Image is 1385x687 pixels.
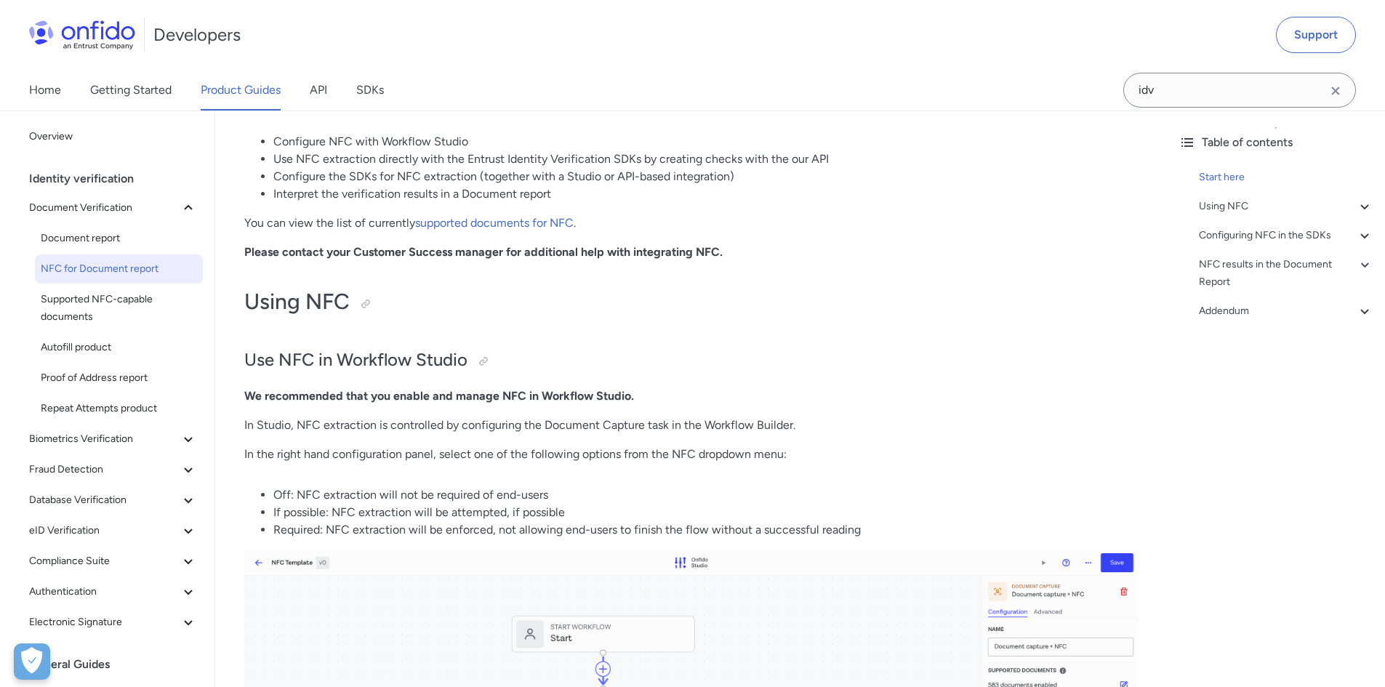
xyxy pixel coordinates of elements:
button: Document Verification [23,193,203,222]
button: Database Verification [23,486,203,515]
li: Configure NFC with Workflow Studio [273,133,1138,150]
h1: Developers [153,23,241,47]
span: NFC for Document report [41,260,197,278]
img: Onfido Logo [29,20,135,49]
button: Compliance Suite [23,547,203,576]
div: Table of contents [1179,134,1373,151]
span: Document report [41,230,197,247]
button: Biometrics Verification [23,425,203,454]
a: API [310,70,327,111]
a: Autofill product [35,333,203,362]
a: Proof of Address report [35,363,203,393]
span: Document Verification [29,199,180,217]
h2: Use NFC in Workflow Studio [244,348,1138,373]
a: Configuring NFC in the SDKs [1199,227,1373,244]
strong: We recommended that you enable and manage NFC in Workflow Studio. [244,389,634,403]
a: Support [1276,17,1356,53]
a: Document report [35,224,203,253]
span: Fraud Detection [29,461,180,478]
input: Onfido search input field [1123,73,1356,108]
a: NFC results in the Document Report [1199,256,1373,291]
span: Authentication [29,583,180,600]
button: Electronic Signature [23,608,203,637]
p: In the right hand configuration panel, select one of the following options from the NFC dropdown ... [244,446,1138,463]
button: eID Verification [23,516,203,545]
a: Repeat Attempts product [35,394,203,423]
li: Required: NFC extraction will be enforced, not allowing end-users to finish the flow without a su... [273,521,1138,539]
span: Supported NFC-capable documents [41,291,197,326]
span: Repeat Attempts product [41,400,197,417]
a: SDKs [356,70,384,111]
span: Electronic Signature [29,614,180,631]
button: Authentication [23,577,203,606]
a: Addendum [1199,302,1373,320]
li: Use NFC extraction directly with the Entrust Identity Verification SDKs by creating checks with t... [273,150,1138,168]
button: Fraud Detection [23,455,203,484]
span: Biometrics Verification [29,430,180,448]
a: Product Guides [201,70,281,111]
span: Proof of Address report [41,369,197,387]
li: Configure the SDKs for NFC extraction (together with a Studio or API-based integration) [273,168,1138,185]
svg: Clear search field button [1327,82,1344,100]
button: Open Preferences [14,643,50,680]
strong: Please contact your Customer Success manager for additional help with integrating NFC. [244,245,723,259]
a: Overview [23,122,203,151]
div: Identity verification [29,164,209,193]
a: Using NFC [1199,198,1373,215]
span: Database Verification [29,491,180,509]
span: Compliance Suite [29,553,180,570]
p: In Studio, NFC extraction is controlled by configuring the Document Capture task in the Workflow ... [244,417,1138,434]
a: Start here [1199,169,1373,186]
div: Cookie Preferences [14,643,50,680]
div: General Guides [29,650,209,679]
a: supported documents for NFC [415,216,574,230]
li: Off: NFC extraction will not be required of end-users [273,486,1138,504]
li: If possible: NFC extraction will be attempted, if possible [273,504,1138,521]
span: Autofill product [41,339,197,356]
li: Interpret the verification results in a Document report [273,185,1138,203]
a: Home [29,70,61,111]
h1: Using NFC [244,287,1138,316]
a: NFC for Document report [35,254,203,284]
span: Overview [29,128,197,145]
a: Getting Started [90,70,172,111]
p: You can view the list of currently . [244,214,1138,232]
a: Supported NFC-capable documents [35,285,203,332]
span: eID Verification [29,522,180,539]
